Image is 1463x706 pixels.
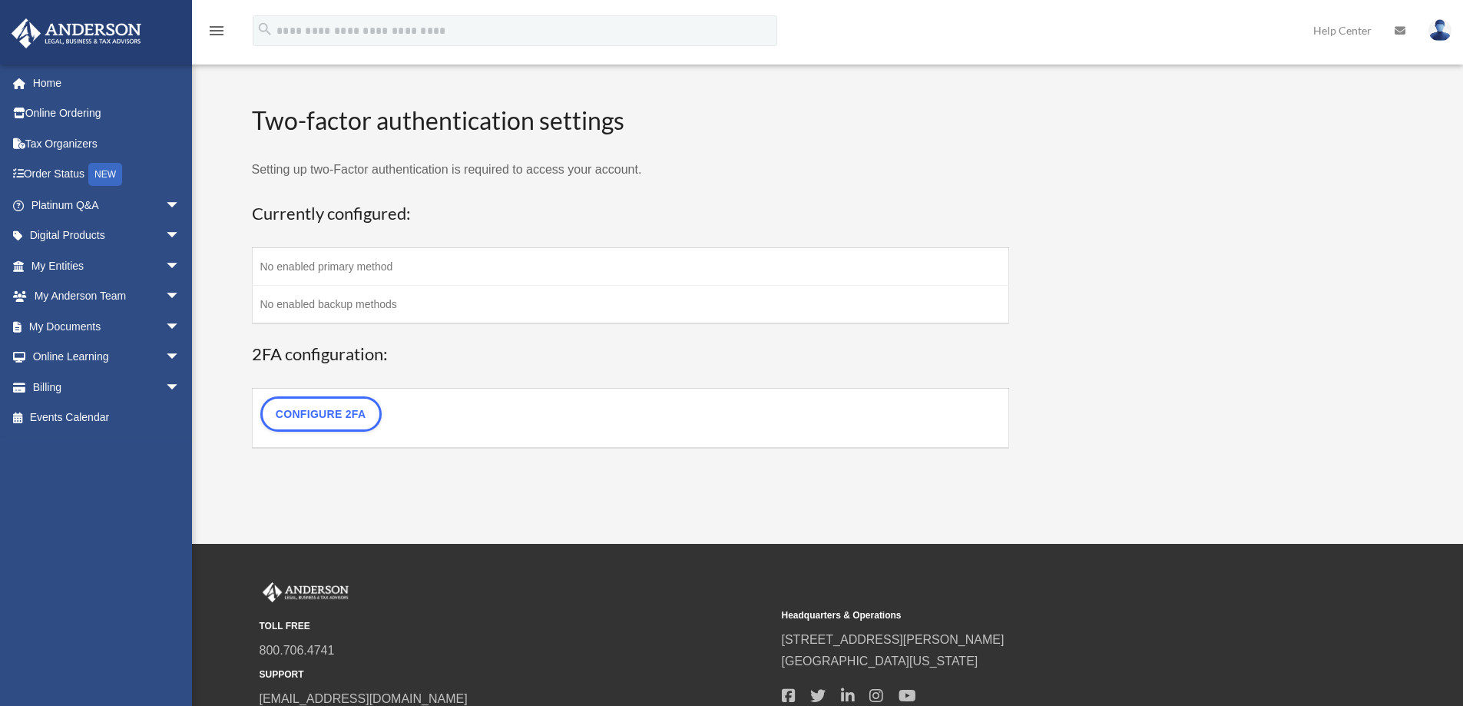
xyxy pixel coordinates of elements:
[260,667,771,683] small: SUPPORT
[11,68,204,98] a: Home
[11,372,204,403] a: Billingarrow_drop_down
[260,582,352,602] img: Anderson Advisors Platinum Portal
[260,618,771,635] small: TOLL FREE
[165,311,196,343] span: arrow_drop_down
[207,22,226,40] i: menu
[260,396,382,432] a: Configure 2FA
[7,18,146,48] img: Anderson Advisors Platinum Portal
[252,248,1009,286] td: No enabled primary method
[165,372,196,403] span: arrow_drop_down
[252,104,1010,138] h2: Two-factor authentication settings
[252,286,1009,324] td: No enabled backup methods
[165,342,196,373] span: arrow_drop_down
[252,159,1010,181] p: Setting up two-Factor authentication is required to access your account.
[782,655,978,668] a: [GEOGRAPHIC_DATA][US_STATE]
[11,128,204,159] a: Tax Organizers
[782,608,1293,624] small: Headquarters & Operations
[11,250,204,281] a: My Entitiesarrow_drop_down
[782,633,1005,646] a: [STREET_ADDRESS][PERSON_NAME]
[207,27,226,40] a: menu
[165,250,196,282] span: arrow_drop_down
[11,311,204,342] a: My Documentsarrow_drop_down
[11,281,204,312] a: My Anderson Teamarrow_drop_down
[260,644,335,657] a: 800.706.4741
[165,281,196,313] span: arrow_drop_down
[11,98,204,129] a: Online Ordering
[11,220,204,251] a: Digital Productsarrow_drop_down
[1428,19,1451,41] img: User Pic
[260,692,468,705] a: [EMAIL_ADDRESS][DOMAIN_NAME]
[11,403,204,433] a: Events Calendar
[11,190,204,220] a: Platinum Q&Aarrow_drop_down
[252,343,1010,366] h3: 2FA configuration:
[252,202,1010,226] h3: Currently configured:
[165,220,196,252] span: arrow_drop_down
[11,159,204,191] a: Order StatusNEW
[88,163,122,186] div: NEW
[257,21,273,38] i: search
[165,190,196,221] span: arrow_drop_down
[11,342,204,373] a: Online Learningarrow_drop_down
